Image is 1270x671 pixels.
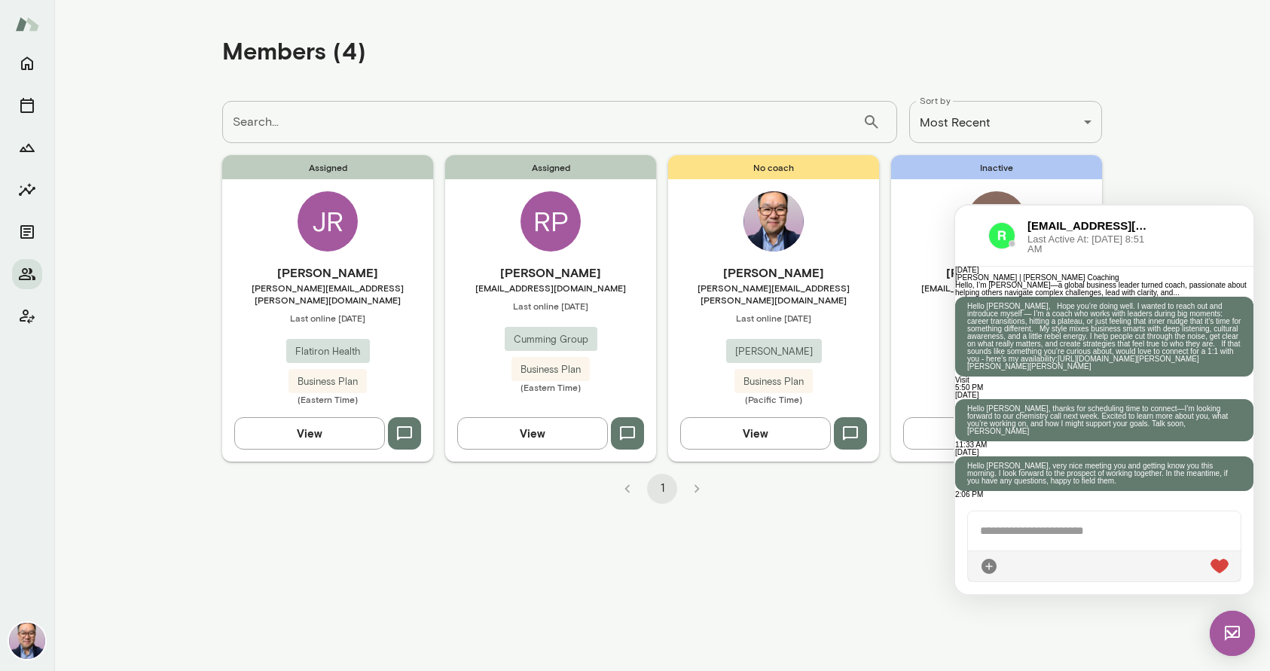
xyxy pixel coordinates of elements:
[25,352,43,370] div: Attach
[222,393,433,405] span: (Eastern Time)
[668,282,879,306] span: [PERSON_NAME][EMAIL_ADDRESS][PERSON_NAME][DOMAIN_NAME]
[222,36,366,65] h4: Members (4)
[15,10,39,38] img: Mento
[920,94,951,107] label: Sort by
[445,282,656,294] span: [EMAIL_ADDRESS][DOMAIN_NAME]
[647,474,677,504] button: page 1
[726,344,822,359] span: [PERSON_NAME]
[255,353,273,368] img: heart
[222,282,433,306] span: [PERSON_NAME][EMAIL_ADDRESS][PERSON_NAME][DOMAIN_NAME]
[12,259,42,289] button: Members
[445,264,656,282] h6: [PERSON_NAME]
[222,264,433,282] h6: [PERSON_NAME]
[521,191,581,252] div: RP
[445,300,656,312] span: Last online [DATE]
[12,257,286,279] p: Hello [PERSON_NAME], very nice meeting you and getting know you this morning. I look forward to t...
[903,417,1054,449] button: View
[72,29,199,48] span: Last Active At: [DATE] 8:51 AM
[891,264,1102,282] h6: [PERSON_NAME]
[286,344,370,359] span: Flatiron Health
[680,417,831,449] button: View
[891,300,1102,312] span: Last online [DATE]
[743,191,804,252] img: Valentin Wu
[12,175,42,205] button: Insights
[511,362,590,377] span: Business Plan
[505,332,597,347] span: Cumming Group
[668,155,879,179] span: No coach
[610,474,714,504] nav: pagination navigation
[12,217,42,247] button: Documents
[445,155,656,179] span: Assigned
[33,17,60,44] img: data:image/png;base64,iVBORw0KGgoAAAANSUhEUgAAAMgAAADICAYAAACtWK6eAAAAAXNSR0IArs4c6QAAAERlWElmTU0...
[12,200,286,230] p: Hello [PERSON_NAME], thanks for scheduling time to connect—I’m looking forward to our chemistry c...
[966,191,1027,252] img: Christine Hynson
[9,623,45,659] img: Valentin Wu
[668,264,879,282] h6: [PERSON_NAME]
[255,352,273,370] div: Live Reaction
[891,282,1102,294] span: [EMAIL_ADDRESS][DOMAIN_NAME]
[12,133,42,163] button: Growth Plan
[298,191,358,252] div: JR
[12,48,42,78] button: Home
[891,369,1102,381] span: (Pacific Time)
[668,393,879,405] span: (Pacific Time)
[222,312,433,324] span: Last online [DATE]
[445,381,656,393] span: (Eastern Time)
[222,462,1102,504] div: pagination
[909,101,1102,143] div: Most Recent
[457,417,608,449] button: View
[12,301,42,331] button: Client app
[234,417,385,449] button: View
[222,155,433,179] span: Assigned
[12,149,244,165] a: [URL][DOMAIN_NAME][PERSON_NAME][PERSON_NAME]
[668,312,879,324] span: Last online [DATE]
[288,374,367,389] span: Business Plan
[891,155,1102,179] span: Inactive
[72,12,199,29] h6: [EMAIL_ADDRESS][DOMAIN_NAME]
[12,90,42,120] button: Sessions
[734,374,813,389] span: Business Plan
[12,97,286,165] p: Hello [PERSON_NAME], Hope you’re doing well. I wanted to reach out and introduce myself — I’m a c...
